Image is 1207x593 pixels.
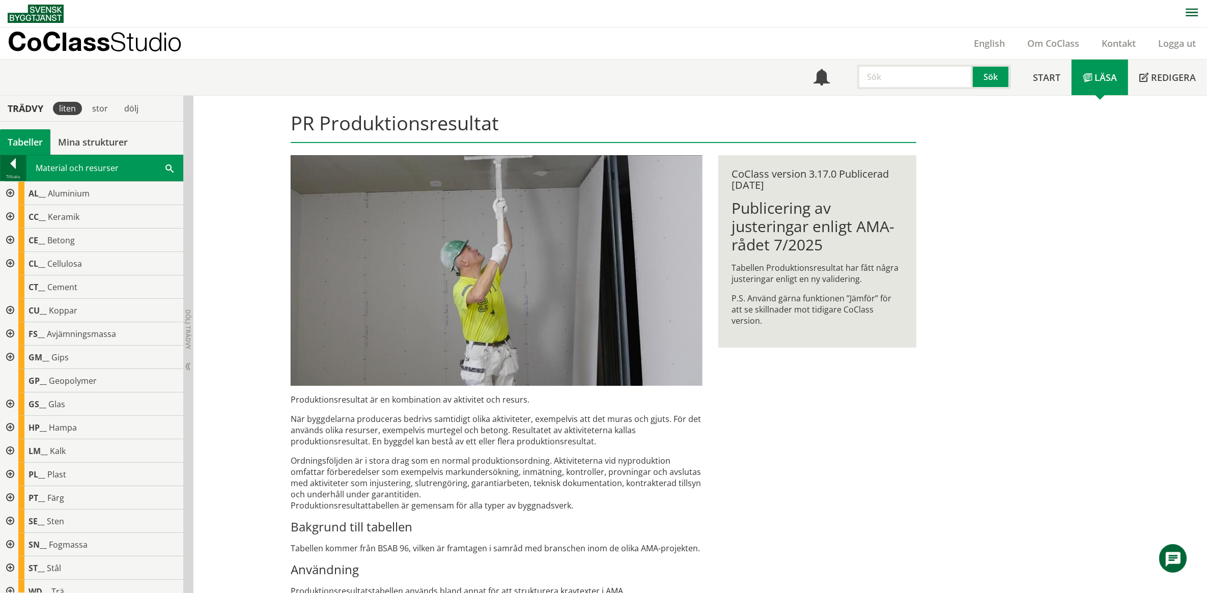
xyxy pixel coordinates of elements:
[857,65,973,89] input: Sök
[29,375,47,386] span: GP__
[29,539,47,550] span: SN__
[49,375,97,386] span: Geopolymer
[29,258,45,269] span: CL__
[29,352,49,363] span: GM__
[1022,60,1072,95] a: Start
[29,469,45,480] span: PL__
[47,258,82,269] span: Cellulosa
[29,211,46,222] span: CC__
[29,188,46,199] span: AL__
[1151,71,1196,83] span: Redigera
[48,188,90,199] span: Aluminium
[47,492,64,503] span: Färg
[1090,37,1147,49] a: Kontakt
[29,492,45,503] span: PT__
[47,469,66,480] span: Plast
[732,168,903,191] div: CoClass version 3.17.0 Publicerad [DATE]
[291,543,703,554] p: Tabellen kommer från BSAB 96, vilken är framtagen i samråd med branschen inom de olika AMA-projek...
[963,37,1016,49] a: English
[29,305,47,316] span: CU__
[165,162,174,173] span: Sök i tabellen
[29,422,47,433] span: HP__
[291,155,703,386] img: pr-tabellen-spackling-tak-3.jpg
[29,235,45,246] span: CE__
[1016,37,1090,49] a: Om CoClass
[50,129,135,155] a: Mina strukturer
[48,211,79,222] span: Keramik
[291,413,703,447] p: När byggdelarna produceras bedrivs samtidigt olika aktiviteter, exempelvis att det muras och gjut...
[813,70,830,87] span: Notifikationer
[26,155,183,181] div: Material och resurser
[291,394,703,405] p: Produktionsresultat är en kombination av aktivitet och resurs.
[291,562,703,577] h3: Användning
[86,102,114,115] div: stor
[29,562,45,574] span: ST__
[47,235,75,246] span: Betong
[291,455,703,511] p: Ordningsföljden är i stora drag som en normal produktionsordning. Aktiviteterna vid nyproduktion ...
[1033,71,1060,83] span: Start
[1128,60,1207,95] a: Redigera
[8,27,204,59] a: CoClassStudio
[48,399,65,410] span: Glas
[1072,60,1128,95] a: Läsa
[29,281,45,293] span: CT__
[8,36,182,47] p: CoClass
[29,399,46,410] span: GS__
[8,5,64,23] img: Svensk Byggtjänst
[29,328,45,340] span: FS__
[29,516,45,527] span: SE__
[49,422,77,433] span: Hampa
[291,111,916,143] h1: PR Produktionsresultat
[51,352,69,363] span: Gips
[291,519,703,534] h3: Bakgrund till tabellen
[50,445,66,457] span: Kalk
[973,65,1010,89] button: Sök
[47,516,64,527] span: Sten
[49,305,77,316] span: Koppar
[47,562,61,574] span: Stål
[47,328,116,340] span: Avjämningsmassa
[1094,71,1117,83] span: Läsa
[1147,37,1207,49] a: Logga ut
[732,262,903,285] p: Tabellen Produktionsresultat har fått några justeringar enligt en ny validering.
[2,103,49,114] div: Trädvy
[184,309,192,349] span: Dölj trädvy
[47,281,77,293] span: Cement
[732,199,903,254] h1: Publicering av justeringar enligt AMA-rådet 7/2025
[1,173,26,181] div: Tillbaka
[732,293,903,326] p: P.S. Använd gärna funktionen ”Jämför” för att se skillnader mot tidigare CoClass version.
[110,26,182,57] span: Studio
[49,539,88,550] span: Fogmassa
[29,445,48,457] span: LM__
[118,102,145,115] div: dölj
[53,102,82,115] div: liten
